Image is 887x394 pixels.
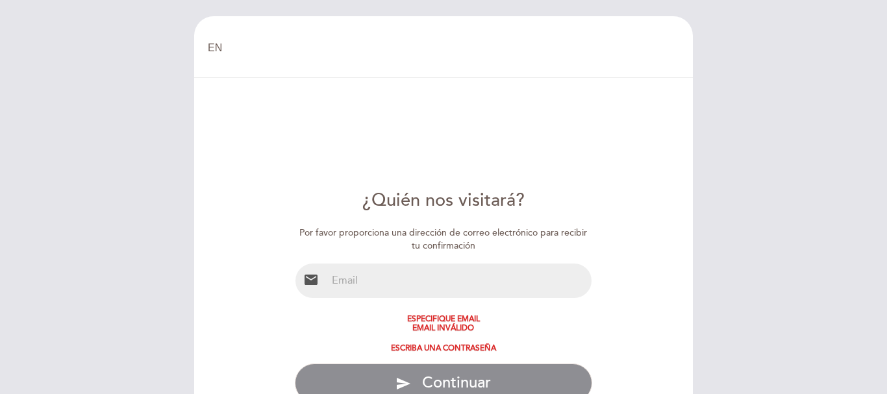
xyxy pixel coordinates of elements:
[327,264,592,298] input: Email
[295,188,593,214] div: ¿Quién nos visitará?
[395,376,411,391] i: send
[295,227,593,252] div: Por favor proporciona una dirección de correo electrónico para recibir tu confirmación
[295,344,593,353] div: Escriba una contraseña
[295,315,593,324] div: Especifique email
[295,324,593,333] div: Email inválido
[303,272,319,288] i: email
[422,374,491,393] span: Continuar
